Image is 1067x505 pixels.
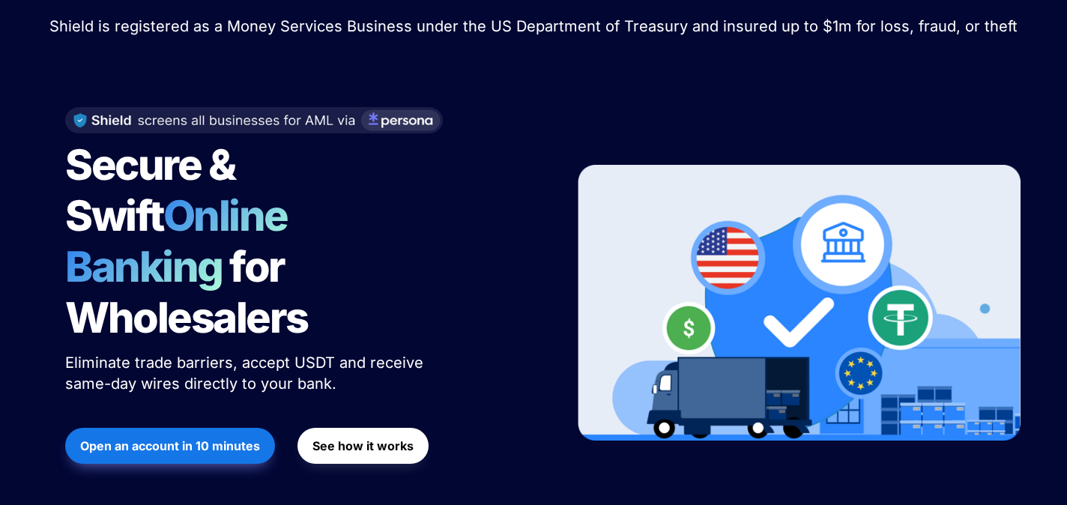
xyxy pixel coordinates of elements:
[65,190,303,292] span: Online Banking
[80,438,260,453] strong: Open an account in 10 minutes
[65,139,242,241] span: Secure & Swift
[312,438,414,453] strong: See how it works
[65,354,428,393] span: Eliminate trade barriers, accept USDT and receive same-day wires directly to your bank.
[49,17,1018,35] span: Shield is registered as a Money Services Business under the US Department of Treasury and insured...
[65,420,275,471] a: Open an account in 10 minutes
[297,420,429,471] a: See how it works
[65,241,308,343] span: for Wholesalers
[65,428,275,464] button: Open an account in 10 minutes
[297,428,429,464] button: See how it works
